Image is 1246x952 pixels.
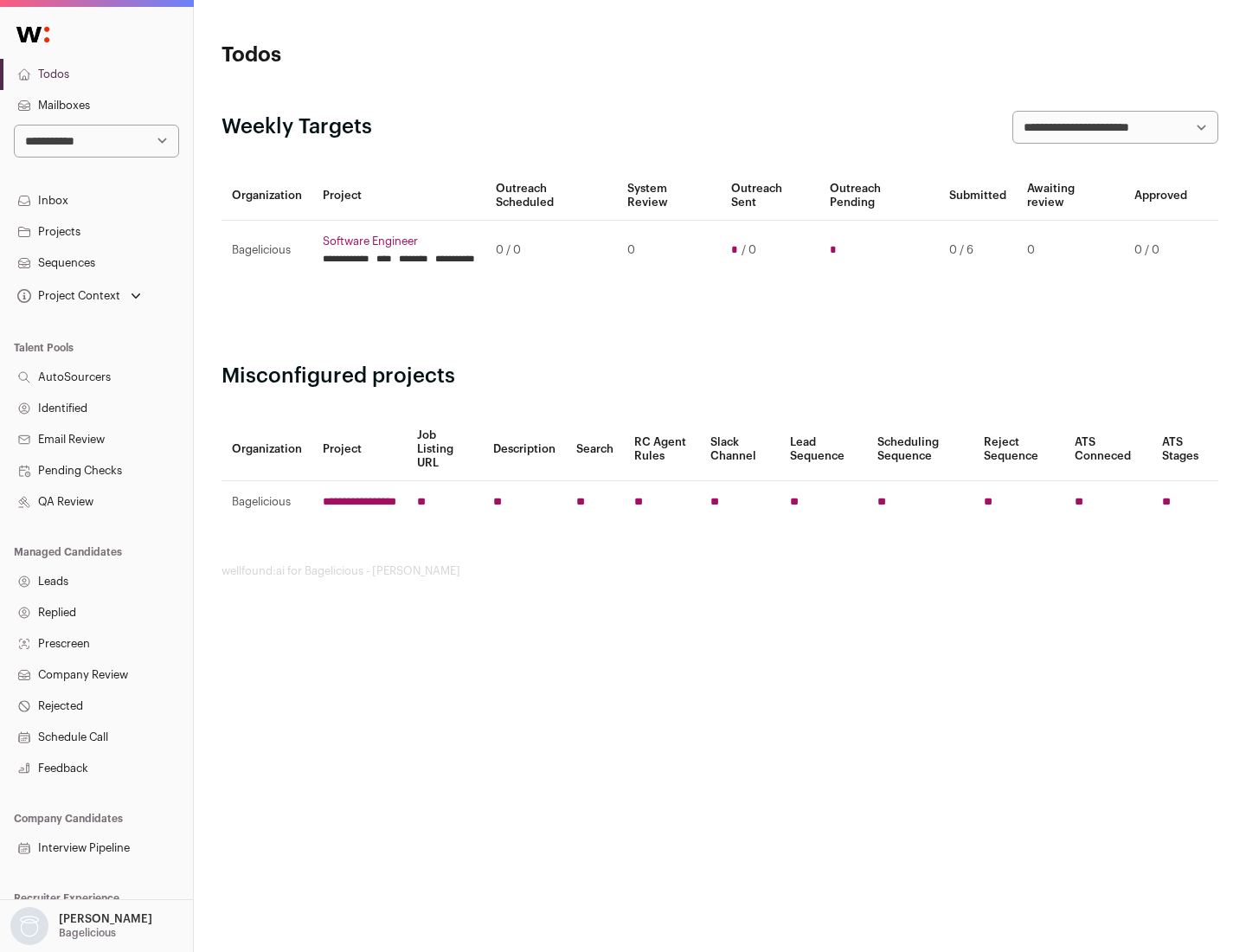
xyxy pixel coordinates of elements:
[7,17,59,52] img: Wellfound
[973,418,1065,481] th: Reject Sequence
[7,907,156,945] button: Open dropdown
[867,418,973,481] th: Scheduling Sequence
[10,907,48,945] img: nopic.png
[1017,221,1124,280] td: 0
[566,418,624,481] th: Search
[1017,171,1124,221] th: Awaiting review
[222,363,1218,390] h2: Misconfigured projects
[780,418,867,481] th: Lead Sequence
[222,481,312,524] td: Bagelicious
[59,912,152,926] p: [PERSON_NAME]
[222,113,372,141] h2: Weekly Targets
[700,418,780,481] th: Slack Channel
[222,42,554,69] h1: Todos
[742,243,756,257] span: / 0
[1124,221,1198,280] td: 0 / 0
[485,171,617,221] th: Outreach Scheduled
[59,926,116,940] p: Bagelicious
[624,418,699,481] th: RC Agent Rules
[483,418,566,481] th: Description
[323,235,475,248] a: Software Engineer
[407,418,483,481] th: Job Listing URL
[939,171,1017,221] th: Submitted
[1152,418,1218,481] th: ATS Stages
[312,418,407,481] th: Project
[485,221,617,280] td: 0 / 0
[617,171,720,221] th: System Review
[312,171,485,221] th: Project
[222,418,312,481] th: Organization
[1124,171,1198,221] th: Approved
[222,221,312,280] td: Bagelicious
[14,284,145,308] button: Open dropdown
[939,221,1017,280] td: 0 / 6
[14,289,120,303] div: Project Context
[721,171,820,221] th: Outreach Sent
[1064,418,1151,481] th: ATS Conneced
[222,564,1218,578] footer: wellfound:ai for Bagelicious - [PERSON_NAME]
[222,171,312,221] th: Organization
[617,221,720,280] td: 0
[819,171,938,221] th: Outreach Pending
